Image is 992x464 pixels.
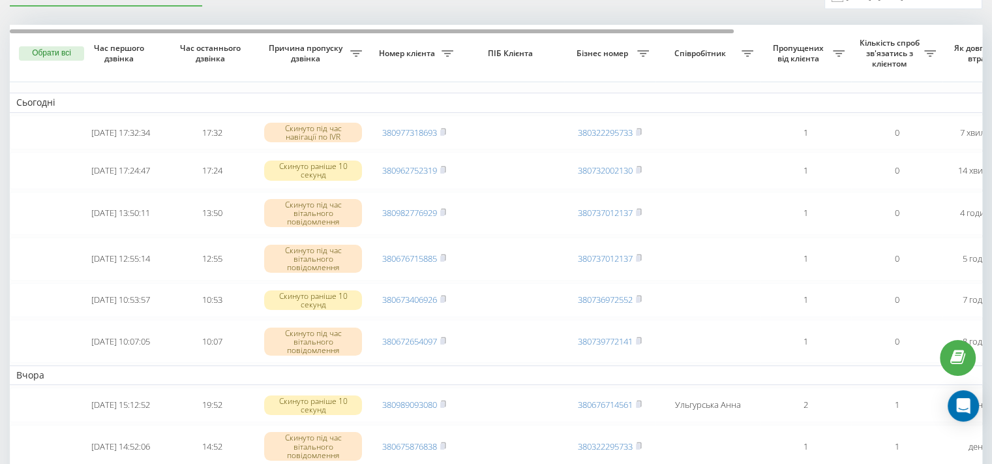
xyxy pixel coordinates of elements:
td: [DATE] 17:24:47 [75,152,166,189]
a: 380989093080 [382,399,437,410]
td: 1 [760,283,851,318]
span: Час останнього дзвінка [177,43,247,63]
td: 0 [851,238,942,281]
span: Кількість спроб зв'язатись з клієнтом [858,38,924,69]
a: 380962752319 [382,164,437,176]
a: 380736972552 [578,294,633,305]
a: 380676715885 [382,253,437,264]
a: 380737012137 [578,207,633,219]
td: 1 [760,152,851,189]
td: 1 [760,320,851,363]
td: 17:24 [166,152,258,189]
span: Співробітник [662,48,742,59]
div: Скинуто раніше 10 секунд [264,161,362,180]
span: Бізнес номер [571,48,637,59]
button: Обрати всі [19,46,84,61]
a: 380322295733 [578,127,633,138]
a: 380732002130 [578,164,633,176]
td: 10:07 [166,320,258,363]
div: Скинуто під час вітального повідомлення [264,328,362,356]
td: 0 [851,320,942,363]
td: [DATE] 10:53:57 [75,283,166,318]
div: Скинуто під час навігації по IVR [264,123,362,142]
div: Скинуто під час вітального повідомлення [264,432,362,461]
td: 13:50 [166,192,258,235]
a: 380982776929 [382,207,437,219]
td: 0 [851,283,942,318]
span: Причина пропуску дзвінка [264,43,350,63]
td: 1 [760,238,851,281]
td: [DATE] 10:07:05 [75,320,166,363]
span: Номер клієнта [375,48,442,59]
td: [DATE] 17:32:34 [75,116,166,150]
div: Open Intercom Messenger [948,390,979,422]
td: 0 [851,152,942,189]
td: Ульгурська Анна [655,388,760,422]
span: ПІБ Клієнта [471,48,553,59]
a: 380675876838 [382,441,437,452]
td: 2 [760,388,851,422]
td: 1 [851,388,942,422]
td: 10:53 [166,283,258,318]
a: 380322295733 [578,441,633,452]
a: 380739772141 [578,335,633,347]
div: Скинуто під час вітального повідомлення [264,245,362,273]
a: 380977318693 [382,127,437,138]
a: 380673406926 [382,294,437,305]
td: 0 [851,116,942,150]
td: [DATE] 13:50:11 [75,192,166,235]
td: [DATE] 15:12:52 [75,388,166,422]
td: 0 [851,192,942,235]
span: Час першого дзвінка [85,43,156,63]
td: 19:52 [166,388,258,422]
div: Скинуто раніше 10 секунд [264,395,362,415]
a: 380672654097 [382,335,437,347]
a: 380737012137 [578,253,633,264]
td: 1 [760,192,851,235]
a: 380676714561 [578,399,633,410]
div: Скинуто раніше 10 секунд [264,290,362,310]
div: Скинуто під час вітального повідомлення [264,199,362,228]
td: [DATE] 12:55:14 [75,238,166,281]
td: 17:32 [166,116,258,150]
td: 1 [760,116,851,150]
span: Пропущених від клієнта [766,43,833,63]
td: 12:55 [166,238,258,281]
